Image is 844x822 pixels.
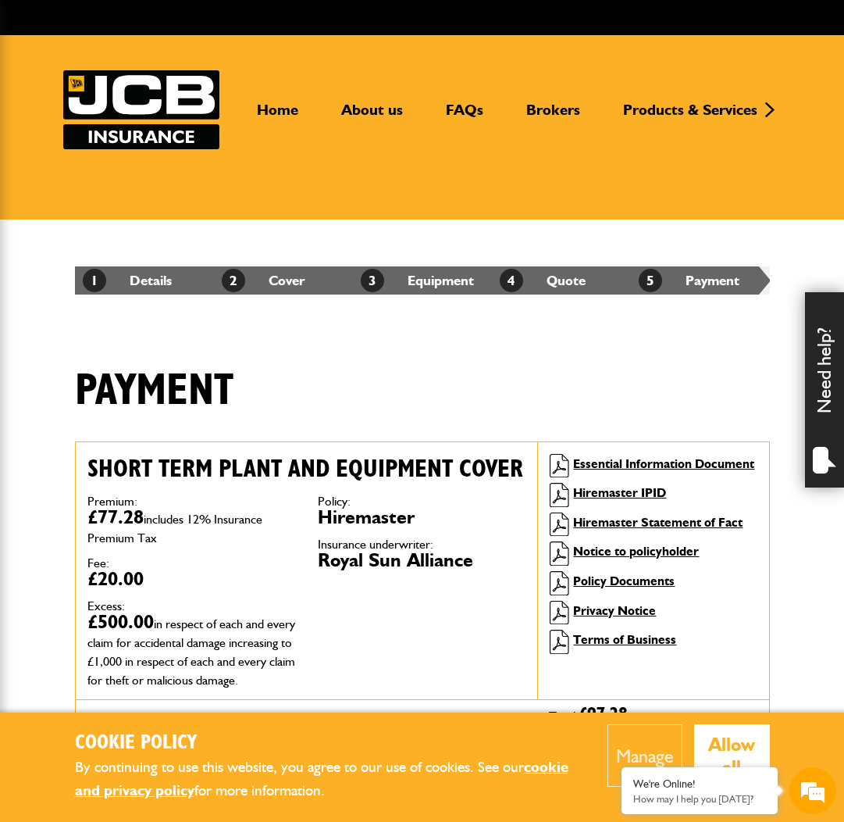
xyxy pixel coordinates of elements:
h1: Payment [75,365,233,417]
dt: Policy: [318,495,525,508]
img: JCB Insurance Services logo [63,70,219,149]
dd: Royal Sun Alliance [318,551,525,570]
dt: Premium: [87,495,295,508]
a: Hiremaster Statement of Fact [573,515,743,530]
dt: Excess: [87,600,295,613]
div: We're Online! [633,777,766,791]
a: About us [329,101,415,132]
a: Terms of Business [573,632,676,647]
a: Essential Information Document [573,456,754,471]
dt: Insurance underwriter: [318,538,525,551]
span: in respect of each and every claim for accidental damage increasing to £1,000 in respect of each ... [87,616,295,688]
div: Need help? [805,292,844,488]
h2: Short term plant and equipment cover [87,454,526,484]
dd: £20.00 [87,570,295,588]
span: 2 [222,269,245,292]
li: Payment [631,266,770,295]
a: Policy Documents [573,574,675,588]
p: How may I help you today? [633,793,766,805]
a: Notice to policyholder [573,544,699,559]
span: 1 [83,269,106,292]
dd: Hiremaster [318,508,525,527]
a: Hiremaster IPID [573,485,666,500]
span: £ [579,706,628,724]
a: Privacy Notice [573,603,656,618]
p: By continuing to use this website, you agree to our use of cookies. See our for more information. [75,756,585,803]
span: includes 12% Insurance Premium Tax [87,512,262,545]
button: Manage [607,724,682,787]
a: Home [245,101,310,132]
span: 97.28 [587,706,628,724]
dd: £500.00 [87,613,295,688]
a: FAQs [434,101,495,132]
a: 4Quote [500,272,586,288]
dd: £77.28 [87,508,295,545]
a: 2Cover [222,272,305,288]
span: 4 [500,269,523,292]
h2: Cookie Policy [75,731,585,756]
span: 5 [639,269,662,292]
a: Brokers [515,101,592,132]
dt: Fee: [87,557,295,570]
a: 1Details [83,272,172,288]
a: 3Equipment [361,272,474,288]
a: JCB Insurance Services [63,70,219,149]
span: 3 [361,269,384,292]
a: Products & Services [611,101,769,132]
div: Total: [537,700,768,730]
button: Allow all [694,724,770,787]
